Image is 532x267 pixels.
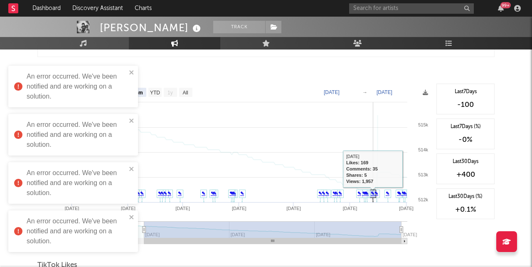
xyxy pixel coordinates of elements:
[167,90,173,96] text: 1y
[441,123,490,131] div: Last 7 Days (%)
[240,191,244,196] a: ✎
[374,191,378,196] a: ✎
[322,191,325,196] a: ✎
[371,191,374,196] a: ✎
[175,206,190,211] text: [DATE]
[286,206,301,211] text: [DATE]
[140,191,144,196] a: ✎
[498,5,504,12] button: 99+
[167,191,171,196] a: ✎
[182,90,188,96] text: All
[401,191,405,196] a: ✎
[27,72,126,101] div: An error occurred. We've been notified and are working on a solution.
[129,117,135,125] button: close
[232,206,246,211] text: [DATE]
[441,135,490,145] div: -0 %
[343,206,357,211] text: [DATE]
[163,191,167,196] a: ✎
[441,88,490,96] div: Last 7 Days
[418,147,428,152] text: 514k
[441,193,490,200] div: Last 30 Days (%)
[158,191,162,196] a: ✎
[362,191,366,196] a: ✎
[418,172,428,177] text: 513k
[129,69,135,77] button: close
[27,120,126,150] div: An error occurred. We've been notified and are working on a solution.
[335,191,338,196] a: ✎
[441,158,490,166] div: Last 30 Days
[150,90,160,96] text: YTD
[129,166,135,173] button: close
[441,100,490,110] div: -100
[362,89,367,95] text: →
[399,206,414,211] text: [DATE]
[27,216,126,246] div: An error occurred. We've been notified and are working on a solution.
[377,89,392,95] text: [DATE]
[27,168,126,198] div: An error occurred. We've been notified and are working on a solution.
[213,191,217,196] a: ✎
[211,191,214,196] a: ✎
[332,191,336,196] a: ✎
[403,232,417,237] text: [DATE]
[418,197,428,202] text: 512k
[500,2,511,8] div: 99 +
[129,214,135,222] button: close
[178,191,182,196] a: ✎
[397,191,401,196] a: ✎
[100,21,203,35] div: [PERSON_NAME]
[386,191,389,196] a: ✎
[160,191,164,196] a: ✎
[325,191,329,196] a: ✎
[349,3,474,14] input: Search for artists
[441,170,490,180] div: +400
[418,122,428,127] text: 515k
[229,191,233,196] a: ✎
[213,21,265,33] button: Track
[202,191,205,196] a: ✎
[357,191,361,196] a: ✎
[324,89,340,95] text: [DATE]
[318,191,322,196] a: ✎
[441,205,490,215] div: +0.1 %
[338,191,342,196] a: ✎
